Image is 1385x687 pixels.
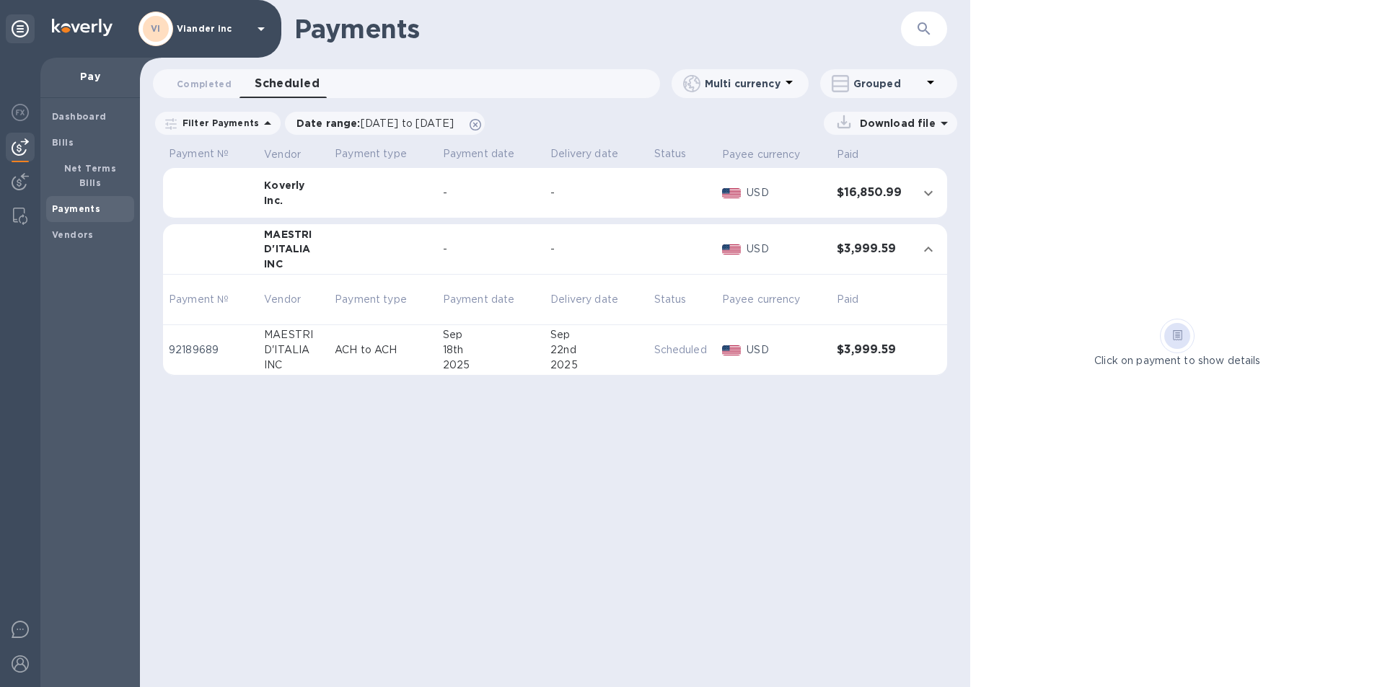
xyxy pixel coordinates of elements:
[264,241,323,256] div: D'ITALIA
[264,147,301,162] p: Vendor
[52,69,128,84] p: Pay
[443,327,540,342] div: Sep
[443,358,540,373] div: 2025
[264,147,320,162] span: Vendor
[837,147,878,162] span: Paid
[747,185,825,200] p: USD
[285,112,485,135] div: Date range:[DATE] to [DATE]
[722,188,742,198] img: USD
[52,203,100,214] b: Payments
[1094,353,1260,368] p: Click on payment to show details
[52,19,113,36] img: Logo
[52,137,74,148] b: Bills
[722,345,742,355] img: USD
[294,14,901,44] h1: Payments
[335,146,431,161] p: Payment type
[550,342,642,358] div: 22nd
[264,327,323,342] div: MAESTRI
[296,116,461,130] p: Date range :
[177,24,249,34] p: Viander inc
[722,244,742,254] img: USD
[264,342,323,358] div: D'ITALIA
[550,146,642,161] p: Delivery date
[654,342,711,358] p: Scheduled
[654,292,705,307] span: Status
[335,292,407,307] p: Payment type
[64,163,117,188] b: Net Terms Bills
[264,193,323,208] div: Inc.
[151,23,161,34] b: VI
[854,116,936,130] p: Download file
[335,292,426,307] span: Payment type
[550,292,637,307] span: Delivery date
[722,292,801,307] p: Payee currency
[6,14,35,43] div: Unpin categories
[264,358,323,373] div: INC
[264,257,323,271] div: INC
[264,227,323,241] div: MAESTRI
[722,147,819,162] span: Payee currency
[550,327,642,342] div: Sep
[177,117,259,129] p: Filter Payments
[837,147,859,162] p: Paid
[722,292,819,307] span: Payee currency
[169,146,252,161] p: Payment №
[550,185,642,200] div: -
[837,242,906,256] h3: $3,999.59
[550,292,618,307] p: Delivery date
[169,292,229,307] p: Payment №
[837,292,859,307] p: Paid
[654,146,711,161] p: Status
[550,358,642,373] div: 2025
[550,241,642,257] div: -
[853,76,922,91] p: Grouped
[443,342,540,358] div: 18th
[918,182,939,204] button: expand row
[169,292,247,307] span: Payment №
[52,229,94,240] b: Vendors
[918,239,939,260] button: expand row
[264,292,320,307] span: Vendor
[837,292,878,307] span: Paid
[705,76,781,91] p: Multi currency
[52,111,107,122] b: Dashboard
[443,146,540,161] p: Payment date
[747,241,825,257] p: USD
[169,342,252,358] p: 92189689
[747,342,825,358] p: USD
[443,292,534,307] span: Payment date
[443,292,515,307] p: Payment date
[443,241,540,257] div: -
[264,178,323,192] div: Koverly
[361,118,454,129] span: [DATE] to [DATE]
[12,104,29,121] img: Foreign exchange
[443,185,540,200] div: -
[177,76,232,92] span: Completed
[264,292,301,307] p: Vendor
[654,292,687,307] p: Status
[837,186,906,200] h3: $16,850.99
[837,343,906,357] h3: $3,999.59
[722,147,801,162] p: Payee currency
[335,342,431,358] p: ACH to ACH
[255,74,320,94] span: Scheduled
